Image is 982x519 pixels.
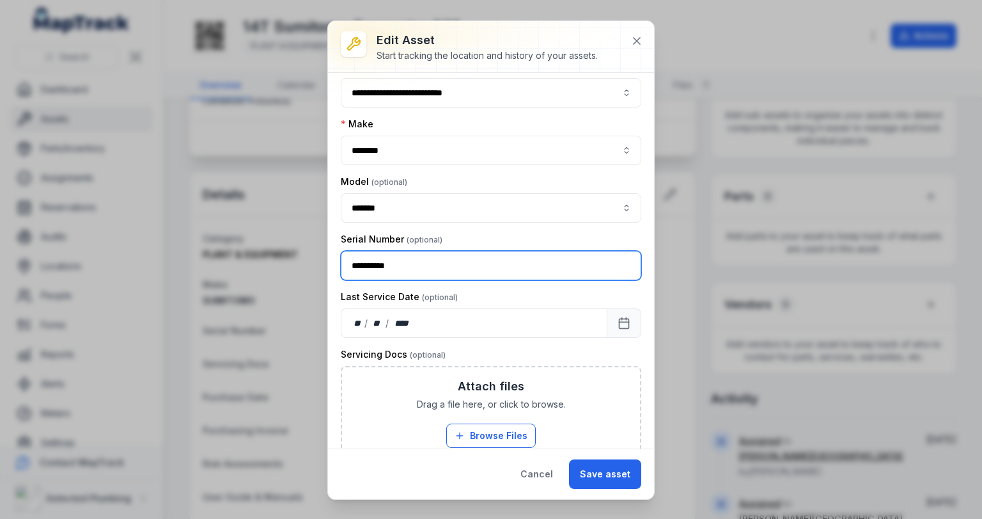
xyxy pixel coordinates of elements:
label: Serial Number [341,233,442,246]
button: Save asset [569,459,641,489]
div: / [386,317,390,330]
div: day, [352,317,364,330]
label: Make [341,118,373,131]
button: Calendar [607,308,641,338]
div: year, [390,317,414,330]
input: asset-edit:cf[09246113-4bcc-4687-b44f-db17154807e5]-label [341,136,641,165]
div: month, [369,317,386,330]
h3: Edit asset [377,31,598,49]
input: asset-edit:cf[68832b05-6ea9-43b4-abb7-d68a6a59beaf]-label [341,193,641,223]
input: asset-edit:description-label [341,78,641,108]
div: / [364,317,369,330]
label: Model [341,175,407,188]
h3: Attach files [458,378,524,395]
button: Cancel [510,459,564,489]
div: Start tracking the location and history of your assets. [377,49,598,62]
label: Last Service Date [341,291,458,303]
span: Drag a file here, or click to browse. [417,398,566,411]
label: Servicing Docs [341,348,446,361]
button: Browse Files [446,424,536,448]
